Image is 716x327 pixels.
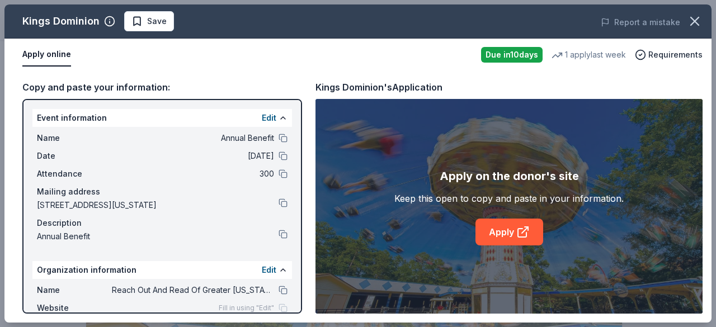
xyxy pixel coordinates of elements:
button: Edit [262,111,276,125]
span: Requirements [648,48,703,61]
span: Attendance [37,167,112,181]
button: Edit [262,263,276,277]
span: Date [37,149,112,163]
div: Organization information [32,261,292,279]
span: [STREET_ADDRESS][US_STATE] [37,198,279,212]
span: Website [37,301,112,315]
div: Mailing address [37,185,288,198]
span: Name [37,283,112,297]
span: 300 [112,167,274,181]
div: Kings Dominion's Application [315,80,442,94]
button: Requirements [635,48,703,61]
div: 1 apply last week [552,48,626,61]
span: Fill in using "Edit" [219,304,274,312]
div: Due in 10 days [481,47,543,63]
div: Keep this open to copy and paste in your information. [394,192,624,205]
span: Reach Out And Read Of Greater [US_STATE] Inc [112,283,274,297]
button: Apply online [22,43,71,67]
div: Kings Dominion [22,12,100,30]
button: Save [124,11,174,31]
div: Apply on the donor's site [440,167,579,185]
div: Description [37,216,288,230]
span: Annual Benefit [112,131,274,145]
span: Save [147,15,167,28]
div: Event information [32,109,292,127]
div: Copy and paste your information: [22,80,302,94]
a: Apply [475,219,543,245]
span: Annual Benefit [37,230,279,243]
button: Report a mistake [601,16,680,29]
span: Name [37,131,112,145]
span: [DATE] [112,149,274,163]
